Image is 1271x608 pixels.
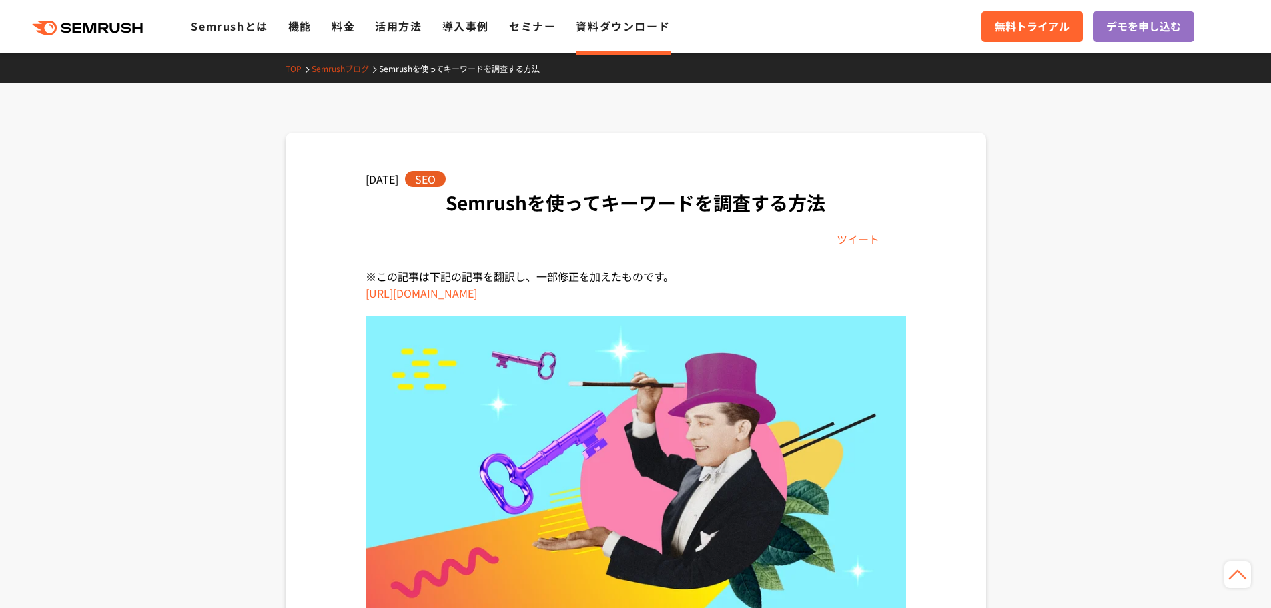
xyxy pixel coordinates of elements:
a: Semrushとは [191,18,268,34]
a: 料金 [332,18,355,34]
a: [URL][DOMAIN_NAME] [366,285,477,301]
a: 資料ダウンロード [576,18,670,34]
a: Semrushを使ってキーワードを調査する方法 [379,63,550,74]
h1: Semrushを使ってキーワードを調査する方法 [366,188,906,218]
a: セミナー [509,18,556,34]
a: 導入事例 [442,18,489,34]
div: ※この記事は下記の記事を翻訳し、一部修正を加えたものです。 [366,268,906,302]
a: デモを申し込む [1093,11,1194,42]
a: TOP [286,63,312,74]
span: [DATE] [366,171,398,187]
a: Semrushブログ [312,63,379,74]
a: 機能 [288,18,312,34]
span: デモを申し込む [1106,18,1181,35]
span: 無料トライアル [995,18,1070,35]
span: SEO [405,171,446,187]
a: ツイート [837,231,879,247]
a: 無料トライアル [981,11,1083,42]
a: 活用方法 [375,18,422,34]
